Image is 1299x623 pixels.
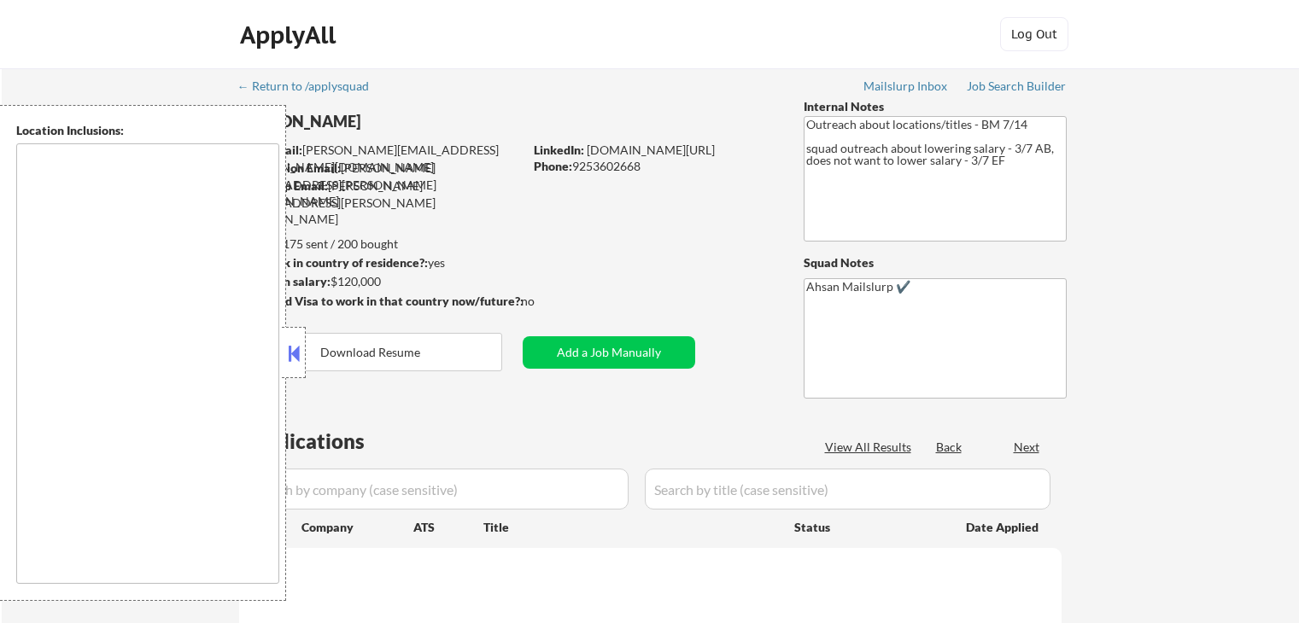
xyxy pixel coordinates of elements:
[240,20,341,49] div: ApplyAll
[804,254,1067,271] div: Squad Notes
[238,254,518,271] div: yes
[244,469,629,509] input: Search by company (case sensitive)
[1000,17,1068,51] button: Log Out
[237,80,385,92] div: ← Return to /applysquad
[967,80,1067,92] div: Job Search Builder
[863,80,949,92] div: Mailslurp Inbox
[244,431,413,451] div: Applications
[804,98,1067,115] div: Internal Notes
[587,143,715,157] a: [DOMAIN_NAME][URL]
[239,333,502,371] button: Download Resume
[521,293,570,310] div: no
[301,519,413,536] div: Company
[413,519,483,536] div: ATS
[238,273,523,290] div: $120,000
[936,439,963,456] div: Back
[238,236,523,253] div: 175 sent / 200 bought
[239,294,524,308] strong: Will need Visa to work in that country now/future?:
[794,511,941,542] div: Status
[1014,439,1041,456] div: Next
[483,519,778,536] div: Title
[239,178,523,228] div: [PERSON_NAME][EMAIL_ADDRESS][PERSON_NAME][DOMAIN_NAME]
[534,158,775,175] div: 9253602668
[534,143,584,157] strong: LinkedIn:
[237,79,385,96] a: ← Return to /applysquad
[825,439,916,456] div: View All Results
[645,469,1050,509] input: Search by title (case sensitive)
[966,519,1041,536] div: Date Applied
[534,159,572,173] strong: Phone:
[240,160,523,210] div: [PERSON_NAME][EMAIL_ADDRESS][PERSON_NAME][DOMAIN_NAME]
[863,79,949,96] a: Mailslurp Inbox
[239,111,590,132] div: [PERSON_NAME]
[238,255,428,270] strong: Can work in country of residence?:
[16,122,279,139] div: Location Inclusions:
[240,142,523,175] div: [PERSON_NAME][EMAIL_ADDRESS][PERSON_NAME][DOMAIN_NAME]
[523,336,695,369] button: Add a Job Manually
